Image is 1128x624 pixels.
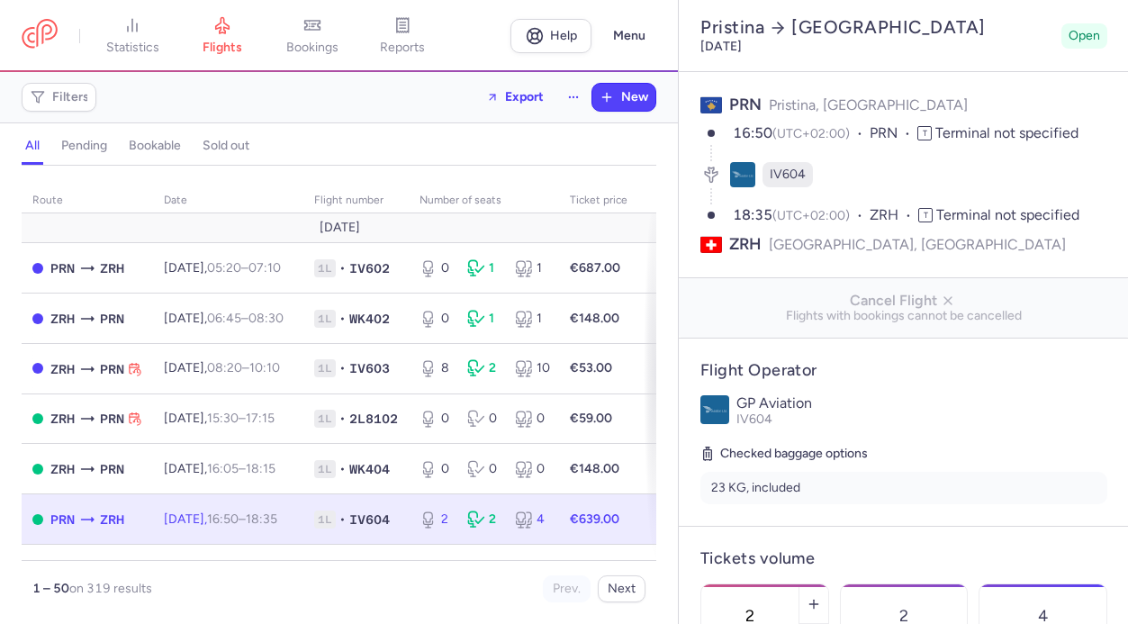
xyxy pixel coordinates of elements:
[246,511,277,527] time: 18:35
[207,411,275,426] span: –
[106,40,159,56] span: statistics
[207,461,239,476] time: 16:05
[467,410,501,428] div: 0
[515,511,548,529] div: 4
[339,310,346,328] span: •
[61,138,107,154] h4: pending
[349,460,390,478] span: WK404
[769,96,968,113] span: Pristina, [GEOGRAPHIC_DATA]
[936,206,1079,223] span: Terminal not specified
[559,187,638,214] th: Ticket price
[349,259,390,277] span: IV602
[207,311,241,326] time: 06:45
[733,124,772,141] time: 16:50
[248,311,284,326] time: 08:30
[772,126,850,141] span: (UTC+02:00)
[50,459,75,479] span: ZRH
[420,511,453,529] div: 2
[303,187,409,214] th: Flight number
[207,411,239,426] time: 15:30
[286,40,338,56] span: bookings
[164,461,275,476] span: [DATE],
[700,360,1107,381] h4: Flight Operator
[314,511,336,529] span: 1L
[515,259,548,277] div: 1
[25,138,40,154] h4: all
[420,410,453,428] div: 0
[50,409,75,429] span: ZRH
[50,560,75,580] span: PRN
[314,259,336,277] span: 1L
[207,260,281,276] span: –
[700,472,1107,504] li: 23 KG, included
[700,443,1107,465] h5: Checked baggage options
[602,19,656,53] button: Menu
[349,310,390,328] span: WK402
[515,359,548,377] div: 10
[339,259,346,277] span: •
[420,460,453,478] div: 0
[917,126,932,140] span: T
[510,19,591,53] a: Help
[736,411,772,427] span: IV604
[22,19,58,52] a: CitizenPlane red outlined logo
[736,395,1107,411] p: GP Aviation
[100,359,124,379] span: PRN
[207,511,239,527] time: 16:50
[570,511,619,527] strong: €639.00
[420,359,453,377] div: 8
[314,410,336,428] span: 1L
[700,548,1107,569] h4: Tickets volume
[550,29,577,42] span: Help
[467,511,501,529] div: 2
[935,124,1078,141] span: Terminal not specified
[349,359,390,377] span: IV603
[621,90,648,104] span: New
[693,309,1114,323] span: Flights with bookings cannot be cancelled
[207,260,241,276] time: 05:20
[467,359,501,377] div: 2
[339,410,346,428] span: •
[100,309,124,329] span: PRN
[543,575,591,602] button: Prev.
[420,259,453,277] div: 0
[319,221,359,235] span: [DATE]
[129,138,181,154] h4: bookable
[420,310,453,328] div: 0
[164,511,277,527] span: [DATE],
[50,510,75,529] span: PRN
[246,461,275,476] time: 18:15
[598,575,645,602] button: Next
[207,360,242,375] time: 08:20
[570,311,619,326] strong: €148.00
[505,90,544,104] span: Export
[249,360,280,375] time: 10:10
[203,138,249,154] h4: sold out
[50,309,75,329] span: ZRH
[730,162,755,187] figure: IV airline logo
[515,310,548,328] div: 1
[314,310,336,328] span: 1L
[22,187,153,214] th: route
[339,359,346,377] span: •
[700,395,729,424] img: GP Aviation logo
[515,410,548,428] div: 0
[164,311,284,326] span: [DATE],
[570,360,612,375] strong: €53.00
[339,511,346,529] span: •
[100,510,124,529] span: ZRH
[164,360,280,375] span: [DATE],
[357,16,447,56] a: reports
[349,511,390,529] span: IV604
[467,259,501,277] div: 1
[870,123,917,144] span: PRN
[474,83,555,112] button: Export
[100,258,124,278] span: ZRH
[770,166,806,184] span: IV604
[467,460,501,478] div: 0
[164,411,275,426] span: [DATE],
[100,560,124,580] span: ZRH
[164,260,281,276] span: [DATE],
[267,16,357,56] a: bookings
[207,360,280,375] span: –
